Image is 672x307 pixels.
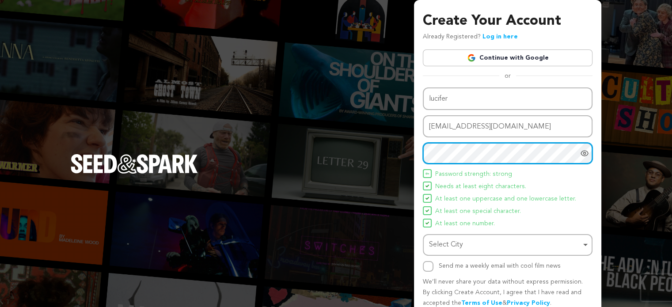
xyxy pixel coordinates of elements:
h3: Create Your Account [423,11,592,32]
img: Seed&Spark Icon [425,197,429,200]
span: At least one number. [435,219,495,229]
span: Password strength: strong [435,169,512,180]
a: Terms of Use [461,300,502,306]
img: Seed&Spark Icon [425,172,429,175]
p: Already Registered? [423,32,518,42]
a: Seed&Spark Homepage [71,154,198,191]
a: Log in here [482,34,518,40]
a: Continue with Google [423,49,592,66]
input: Email address [423,115,592,138]
label: Send me a weekly email with cool film news [439,263,561,269]
div: Select City [429,239,581,251]
a: Show password as plain text. Warning: this will display your password on the screen. [580,149,589,158]
span: At least one special character. [435,206,521,217]
span: At least one uppercase and one lowercase letter. [435,194,576,205]
img: Seed&Spark Icon [425,184,429,188]
input: Name [423,87,592,110]
a: Privacy Policy [507,300,550,306]
span: Needs at least eight characters. [435,182,526,192]
span: or [499,72,516,80]
img: Seed&Spark Icon [425,221,429,225]
img: Seed&Spark Logo [71,154,198,174]
img: Google logo [467,53,476,62]
img: Seed&Spark Icon [425,209,429,212]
